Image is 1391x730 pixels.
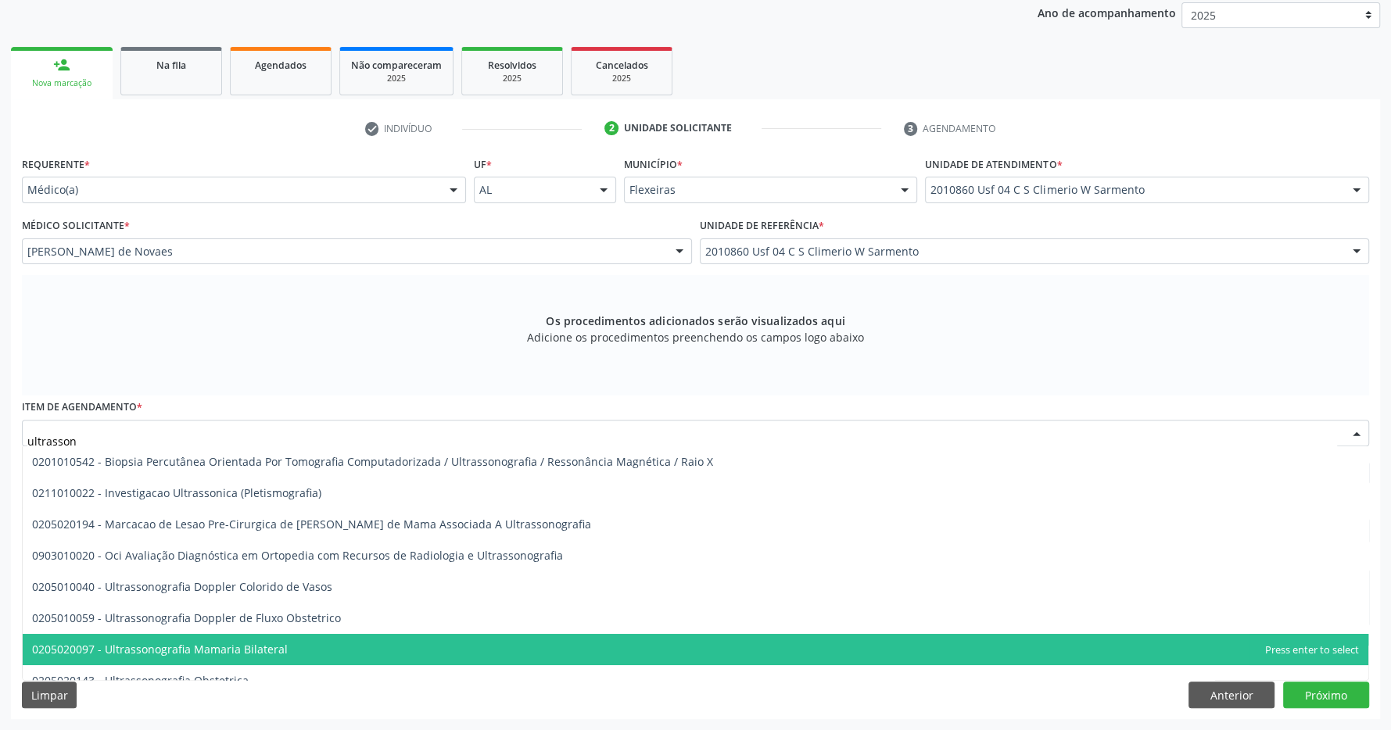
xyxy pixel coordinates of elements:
[156,59,186,72] span: Na fila
[527,329,864,345] span: Adicione os procedimentos preenchendo os campos logo abaixo
[22,395,142,420] label: Item de agendamento
[700,214,824,238] label: Unidade de referência
[705,244,1338,259] span: 2010860 Usf 04 C S Climerio W Sarmento
[32,579,332,594] span: 0205010040 - Ultrassonografia Doppler Colorido de Vasos
[22,214,130,238] label: Médico Solicitante
[596,59,648,72] span: Cancelados
[479,182,585,198] span: AL
[22,77,102,89] div: Nova marcação
[32,642,288,657] span: 0205020097 - Ultrassonografia Mamaria Bilateral
[546,313,844,329] span: Os procedimentos adicionados serão visualizados aqui
[629,182,885,198] span: Flexeiras
[32,610,341,625] span: 0205010059 - Ultrassonografia Doppler de Fluxo Obstetrico
[1188,682,1274,708] button: Anterior
[624,121,732,135] div: Unidade solicitante
[27,244,660,259] span: [PERSON_NAME] de Novaes
[32,548,563,563] span: 0903010020 - Oci Avaliação Diagnóstica em Ortopedia com Recursos de Radiologia e Ultrassonografia
[488,59,536,72] span: Resolvidos
[351,73,442,84] div: 2025
[351,59,442,72] span: Não compareceram
[474,152,492,177] label: UF
[255,59,307,72] span: Agendados
[624,152,683,177] label: Município
[604,121,618,135] div: 2
[473,73,551,84] div: 2025
[32,485,321,500] span: 0211010022 - Investigacao Ultrassonica (Pletismografia)
[930,182,1337,198] span: 2010860 Usf 04 C S Climerio W Sarmento
[32,517,591,531] span: 0205020194 - Marcacao de Lesao Pre-Cirurgica de [PERSON_NAME] de Mama Associada A Ultrassonografia
[32,673,249,688] span: 0205020143 - Ultrassonografia Obstetrica
[22,152,90,177] label: Requerente
[1038,2,1176,22] p: Ano de acompanhamento
[27,425,1337,456] input: Buscar por procedimento
[1283,682,1369,708] button: Próximo
[53,56,70,73] div: person_add
[27,182,434,198] span: Médico(a)
[32,454,713,469] span: 0201010542 - Biopsia Percutânea Orientada Por Tomografia Computadorizada / Ultrassonografia / Res...
[925,152,1062,177] label: Unidade de atendimento
[583,73,661,84] div: 2025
